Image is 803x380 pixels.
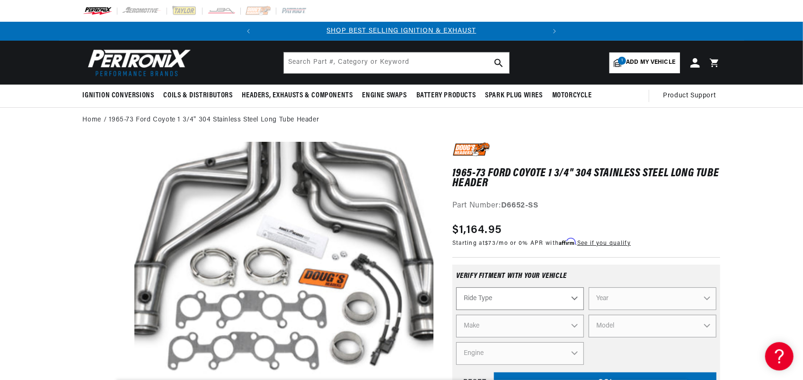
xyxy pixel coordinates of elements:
[109,115,319,125] a: 1965-73 Ford Coyote 1 3/4" 304 Stainless Steel Long Tube Header
[488,52,509,73] button: search button
[258,26,545,36] div: Announcement
[589,287,716,310] select: Year
[83,115,101,125] a: Home
[238,85,358,107] summary: Headers, Exhausts & Components
[559,238,576,245] span: Affirm
[242,91,353,101] span: Headers, Exhausts & Components
[412,85,481,107] summary: Battery Products
[547,85,597,107] summary: Motorcycle
[164,91,233,101] span: Coils & Distributors
[609,52,679,73] a: 1Add my vehicle
[83,91,154,101] span: Ignition Conversions
[577,241,631,246] a: See if you qualify - Learn more about Affirm Financing (opens in modal)
[618,57,626,65] span: 1
[452,200,721,212] div: Part Number:
[456,272,717,287] div: Verify fitment with your vehicle
[452,169,721,188] h1: 1965-73 Ford Coyote 1 3/4" 304 Stainless Steel Long Tube Header
[545,22,564,41] button: Translation missing: en.sections.announcements.next_announcement
[284,52,509,73] input: Search Part #, Category or Keyword
[480,85,547,107] summary: Spark Plug Wires
[456,342,584,365] select: Engine
[456,315,584,337] select: Make
[456,287,584,310] select: Ride Type
[362,91,407,101] span: Engine Swaps
[485,241,496,246] span: $73
[83,115,721,125] nav: breadcrumbs
[452,239,631,248] p: Starting at /mo or 0% APR with .
[589,315,716,337] select: Model
[83,46,192,79] img: Pertronix
[327,27,477,35] a: SHOP BEST SELLING IGNITION & EXHAUST
[59,22,744,41] slideshow-component: Translation missing: en.sections.announcements.announcement_bar
[663,91,716,101] span: Product Support
[83,85,159,107] summary: Ignition Conversions
[159,85,238,107] summary: Coils & Distributors
[416,91,476,101] span: Battery Products
[452,222,502,239] span: $1,164.95
[663,85,721,107] summary: Product Support
[552,91,592,101] span: Motorcycle
[501,202,538,209] strong: D6652-SS
[258,26,545,36] div: 1 of 2
[485,91,543,101] span: Spark Plug Wires
[358,85,412,107] summary: Engine Swaps
[239,22,258,41] button: Translation missing: en.sections.announcements.previous_announcement
[626,58,675,67] span: Add my vehicle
